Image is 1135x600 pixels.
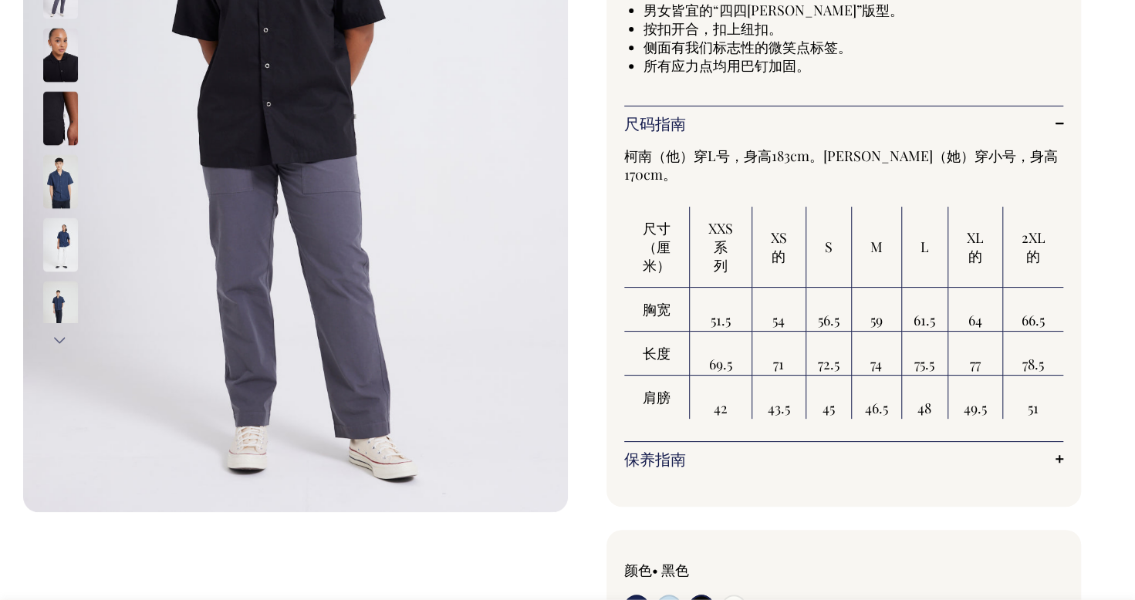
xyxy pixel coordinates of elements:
td: 74 [852,332,902,376]
td: 71 [752,332,806,376]
td: 69.5 [690,332,752,376]
td: 45 [806,376,852,419]
th: 2XL的 [1003,207,1065,288]
a: 尺码指南 [624,114,1064,133]
font: 颜色 [624,561,689,579]
a: 保养指南 [624,450,1064,468]
th: M [852,207,902,288]
td: 78.5 [1003,332,1065,376]
img: 黑 [43,92,78,146]
td: 42 [690,376,752,419]
th: XXS系列 [690,207,752,288]
button: 下一个 [49,323,72,358]
th: 胸宽 [624,288,690,332]
td: 61.5 [902,288,948,332]
th: 长度 [624,332,690,376]
img: 深海军蓝 [43,155,78,209]
span: 所有应力点均用巴钉加固。 [644,56,810,75]
td: 51.5 [690,288,752,332]
td: 75.5 [902,332,948,376]
td: 77 [948,332,1003,376]
th: XL的 [948,207,1003,288]
td: 59 [852,288,902,332]
td: 56.5 [806,288,852,332]
td: 43.5 [752,376,806,419]
span: 柯南（他）穿L号，身高183cm。[PERSON_NAME]（她）穿小号，身高170cm。 [624,147,1058,184]
td: 64 [948,288,1003,332]
th: 尺寸（厘米） [624,207,690,288]
td: 48 [902,376,948,419]
th: 肩膀 [624,376,690,419]
span: 男女皆宜的“四四[PERSON_NAME]”版型。 [644,1,904,19]
img: 深海军蓝 [43,281,78,335]
span: • [652,561,658,579]
span: 按扣开合，扣上纽扣。 [644,19,782,38]
th: S [806,207,852,288]
td: 46.5 [852,376,902,419]
th: L [902,207,948,288]
span: 侧面有我们标志性的微笑点标签。 [644,38,852,56]
td: 49.5 [948,376,1003,419]
td: 54 [752,288,806,332]
img: 黑 [43,29,78,83]
td: 51 [1003,376,1065,419]
img: 深海军蓝 [43,218,78,272]
label: 黑色 [661,561,689,579]
td: 72.5 [806,332,852,376]
td: 66.5 [1003,288,1065,332]
th: XS的 [752,207,806,288]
